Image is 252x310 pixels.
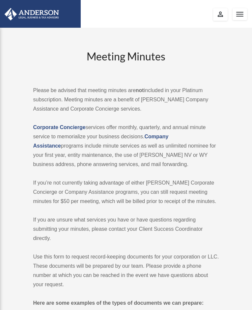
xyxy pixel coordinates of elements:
[33,49,219,77] h2: Meeting Minutes
[33,86,219,114] p: Please be advised that meeting minutes are included in your Platinum subscription. Meeting minute...
[33,123,219,169] p: services offer monthly, quarterly, and annual minute service to memorialize your business decisio...
[213,8,228,21] a: perm_identity
[33,252,219,289] p: Use this form to request record-keeping documents for your corporation or LLC. These documents wi...
[216,10,224,18] i: perm_identity
[33,215,219,243] p: If you are unsure what services you have or have questions regarding submitting your minutes, ple...
[33,124,86,130] a: Corporate Concierge
[33,300,204,306] strong: Here are some examples of the types of documents we can prepare:
[33,178,219,206] p: If you’re not currently taking advantage of either [PERSON_NAME] Corporate Concierge or Company A...
[136,87,144,93] strong: not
